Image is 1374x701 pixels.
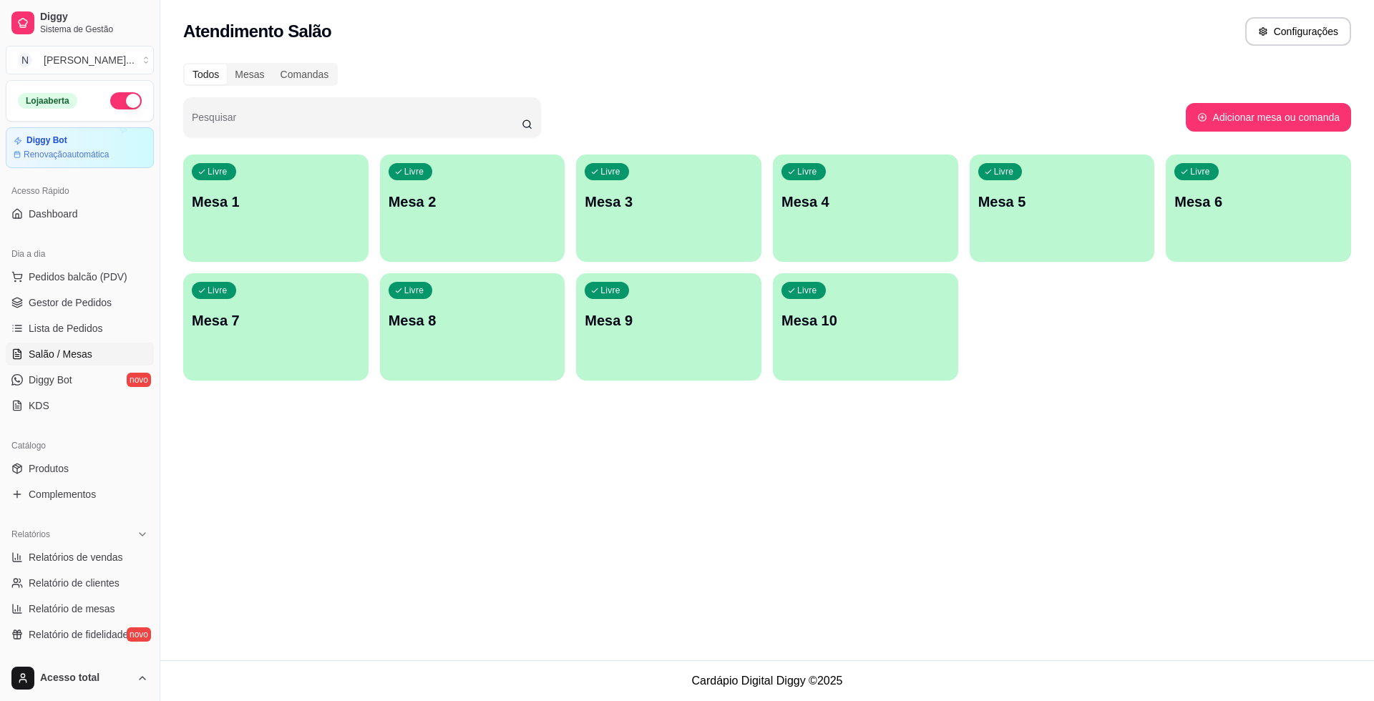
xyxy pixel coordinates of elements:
span: Pedidos balcão (PDV) [29,270,127,284]
span: Relatório de fidelidade [29,627,128,642]
article: Diggy Bot [26,135,67,146]
button: LivreMesa 4 [773,155,958,262]
span: Relatórios de vendas [29,550,123,564]
button: LivreMesa 10 [773,273,958,381]
button: LivreMesa 8 [380,273,565,381]
span: Acesso total [40,672,131,685]
a: Diggy Botnovo [6,368,154,391]
p: Livre [600,285,620,296]
p: Mesa 1 [192,192,360,212]
a: Relatório de fidelidadenovo [6,623,154,646]
a: Diggy BotRenovaçãoautomática [6,127,154,168]
p: Mesa 2 [389,192,557,212]
p: Livre [600,166,620,177]
a: Relatório de mesas [6,597,154,620]
a: Gestor de Pedidos [6,291,154,314]
button: Adicionar mesa ou comanda [1186,103,1351,132]
div: Dia a dia [6,242,154,265]
p: Mesa 7 [192,310,360,330]
p: Mesa 8 [389,310,557,330]
p: Livre [404,285,424,296]
p: Mesa 10 [781,310,950,330]
div: Loja aberta [18,93,77,109]
a: Dashboard [6,202,154,225]
p: Livre [404,166,424,177]
button: LivreMesa 3 [576,155,761,262]
p: Mesa 9 [585,310,753,330]
button: LivreMesa 9 [576,273,761,381]
span: Lista de Pedidos [29,321,103,335]
span: Relatório de mesas [29,602,115,616]
article: Renovação automática [24,149,109,160]
div: Comandas [273,64,337,84]
input: Pesquisar [192,116,522,130]
div: Acesso Rápido [6,180,154,202]
a: DiggySistema de Gestão [6,6,154,40]
a: Produtos [6,457,154,480]
footer: Cardápio Digital Diggy © 2025 [160,660,1374,701]
button: LivreMesa 7 [183,273,369,381]
span: Diggy [40,11,148,24]
p: Mesa 4 [781,192,950,212]
span: Relatório de clientes [29,576,120,590]
p: Livre [994,166,1014,177]
span: N [18,53,32,67]
span: Complementos [29,487,96,501]
div: Mesas [227,64,272,84]
div: Catálogo [6,434,154,457]
span: Sistema de Gestão [40,24,148,35]
p: Mesa 6 [1174,192,1343,212]
div: [PERSON_NAME] ... [44,53,135,67]
button: Alterar Status [110,92,142,109]
a: KDS [6,394,154,417]
span: Dashboard [29,207,78,221]
button: LivreMesa 5 [970,155,1155,262]
button: Pedidos balcão (PDV) [6,265,154,288]
p: Mesa 5 [978,192,1146,212]
a: Lista de Pedidos [6,317,154,340]
p: Livre [208,166,228,177]
a: Complementos [6,483,154,506]
span: Produtos [29,461,69,476]
p: Livre [797,166,817,177]
button: LivreMesa 6 [1166,155,1351,262]
h2: Atendimento Salão [183,20,331,43]
span: Gestor de Pedidos [29,295,112,310]
span: Relatórios [11,529,50,540]
button: LivreMesa 1 [183,155,369,262]
p: Mesa 3 [585,192,753,212]
button: LivreMesa 2 [380,155,565,262]
span: Salão / Mesas [29,347,92,361]
a: Salão / Mesas [6,343,154,366]
span: KDS [29,398,49,413]
button: Configurações [1245,17,1351,46]
a: Relatórios de vendas [6,546,154,569]
div: Todos [185,64,227,84]
button: Select a team [6,46,154,74]
p: Livre [797,285,817,296]
p: Livre [208,285,228,296]
a: Relatório de clientes [6,572,154,594]
button: Acesso total [6,661,154,695]
p: Livre [1190,166,1210,177]
span: Diggy Bot [29,373,72,387]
